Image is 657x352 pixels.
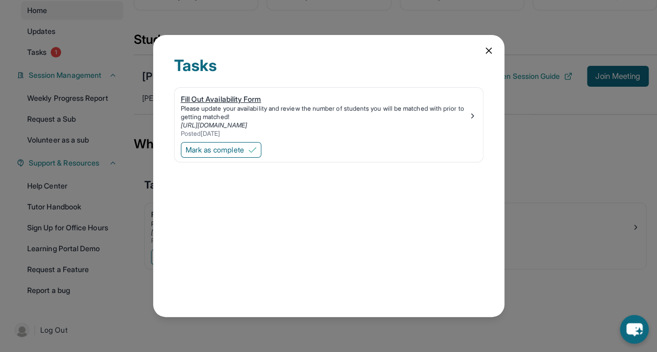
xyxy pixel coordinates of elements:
a: [URL][DOMAIN_NAME] [181,121,247,129]
span: Mark as complete [186,145,244,155]
button: Mark as complete [181,142,261,158]
a: Fill Out Availability FormPlease update your availability and review the number of students you w... [175,88,483,140]
div: Please update your availability and review the number of students you will be matched with prior ... [181,104,468,121]
button: chat-button [620,315,649,344]
div: Fill Out Availability Form [181,94,468,104]
img: Mark as complete [248,146,257,154]
div: Tasks [174,56,483,87]
div: Posted [DATE] [181,130,468,138]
